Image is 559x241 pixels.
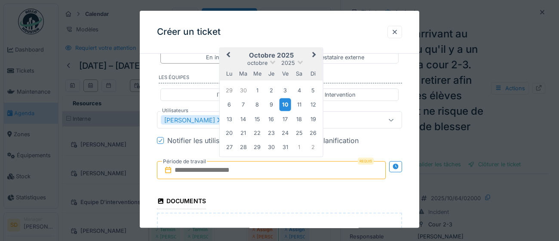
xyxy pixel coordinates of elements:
[224,85,235,96] div: Choose lundi 29 septembre 2025
[293,113,305,125] div: Choose samedi 18 octobre 2025
[224,127,235,139] div: Choose lundi 20 octobre 2025
[160,107,190,115] label: Utilisateurs
[307,127,319,139] div: Choose dimanche 26 octobre 2025
[157,27,221,37] h3: Créer un ticket
[265,99,277,110] div: Choose jeudi 9 octobre 2025
[316,53,364,61] div: Prestataire externe
[279,113,291,125] div: Choose vendredi 17 octobre 2025
[224,68,235,79] div: lundi
[252,127,263,139] div: Choose mercredi 22 octobre 2025
[293,141,305,153] div: Choose samedi 1 novembre 2025
[279,98,291,111] div: Choose vendredi 10 octobre 2025
[221,49,234,63] button: Previous Month
[161,116,227,125] div: [PERSON_NAME]
[217,91,221,99] div: IT
[237,99,249,110] div: Choose mardi 7 octobre 2025
[307,113,319,125] div: Choose dimanche 19 octobre 2025
[252,141,263,153] div: Choose mercredi 29 octobre 2025
[206,53,233,61] div: En interne
[162,157,207,167] label: Période de travail
[307,141,319,153] div: Choose dimanche 2 novembre 2025
[265,127,277,139] div: Choose jeudi 23 octobre 2025
[224,113,235,125] div: Choose lundi 13 octobre 2025
[307,85,319,96] div: Choose dimanche 5 octobre 2025
[281,60,295,66] span: 2025
[308,49,322,63] button: Next Month
[265,68,277,79] div: jeudi
[237,68,249,79] div: mardi
[265,141,277,153] div: Choose jeudi 30 octobre 2025
[307,68,319,79] div: dimanche
[252,99,263,110] div: Choose mercredi 8 octobre 2025
[293,99,305,110] div: Choose samedi 11 octobre 2025
[222,83,320,154] div: Month octobre, 2025
[325,91,356,99] div: Intervention
[167,136,359,146] div: Notifier les utilisateurs associés au ticket de la planification
[293,127,305,139] div: Choose samedi 25 octobre 2025
[237,127,249,139] div: Choose mardi 21 octobre 2025
[237,113,249,125] div: Choose mardi 14 octobre 2025
[237,85,249,96] div: Choose mardi 30 septembre 2025
[220,52,323,59] h2: octobre 2025
[358,158,374,165] div: Requis
[252,113,263,125] div: Choose mercredi 15 octobre 2025
[157,195,206,210] div: Documents
[265,113,277,125] div: Choose jeudi 16 octobre 2025
[247,60,267,66] span: octobre
[307,99,319,110] div: Choose dimanche 12 octobre 2025
[224,141,235,153] div: Choose lundi 27 octobre 2025
[279,85,291,96] div: Choose vendredi 3 octobre 2025
[279,68,291,79] div: vendredi
[159,74,402,84] label: Les équipes
[279,141,291,153] div: Choose vendredi 31 octobre 2025
[293,68,305,79] div: samedi
[265,85,277,96] div: Choose jeudi 2 octobre 2025
[252,68,263,79] div: mercredi
[252,85,263,96] div: Choose mercredi 1 octobre 2025
[293,85,305,96] div: Choose samedi 4 octobre 2025
[224,99,235,110] div: Choose lundi 6 octobre 2025
[279,127,291,139] div: Choose vendredi 24 octobre 2025
[237,141,249,153] div: Choose mardi 28 octobre 2025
